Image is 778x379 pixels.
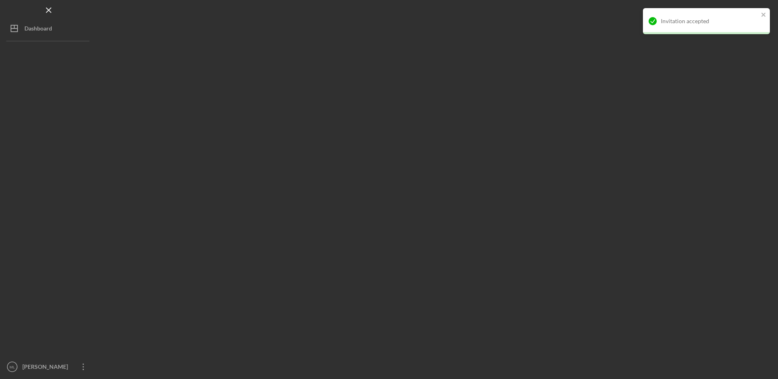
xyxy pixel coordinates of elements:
text: ML [9,365,15,369]
button: Dashboard [4,20,94,37]
button: ML[PERSON_NAME] [4,359,94,375]
div: Invitation accepted [661,18,758,24]
div: [PERSON_NAME] [20,359,73,377]
div: Dashboard [24,20,52,39]
button: close [761,11,767,19]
